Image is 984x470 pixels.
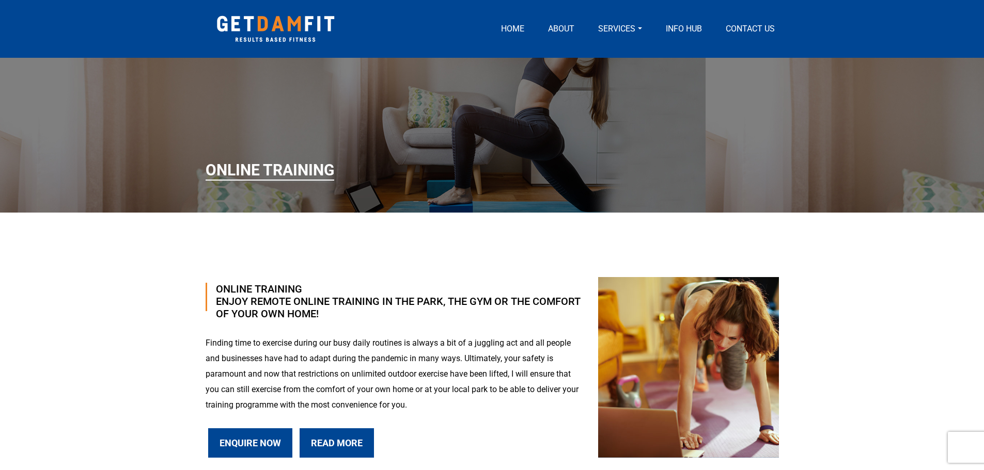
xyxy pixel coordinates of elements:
a: Enquire Now [208,428,292,458]
a: Services [594,23,646,35]
a: Read more [300,428,374,458]
img: Online-Training-page-image1.jpg [598,277,779,458]
a: Contact us [722,23,779,35]
p: Finding time to exercise during our busy daily routines is always a bit of a juggling act and all... [206,335,583,413]
a: Home [497,23,528,35]
h3: ONLINE TRAINING ENJOY REMOTE ONLINE TRAINING IN THE PARK, THE GYM OR THE COMFORT OF YOUR OWN HOME! [216,283,583,320]
a: About [544,23,579,35]
h4: Online training [206,161,334,181]
a: Info Hub [662,23,706,35]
